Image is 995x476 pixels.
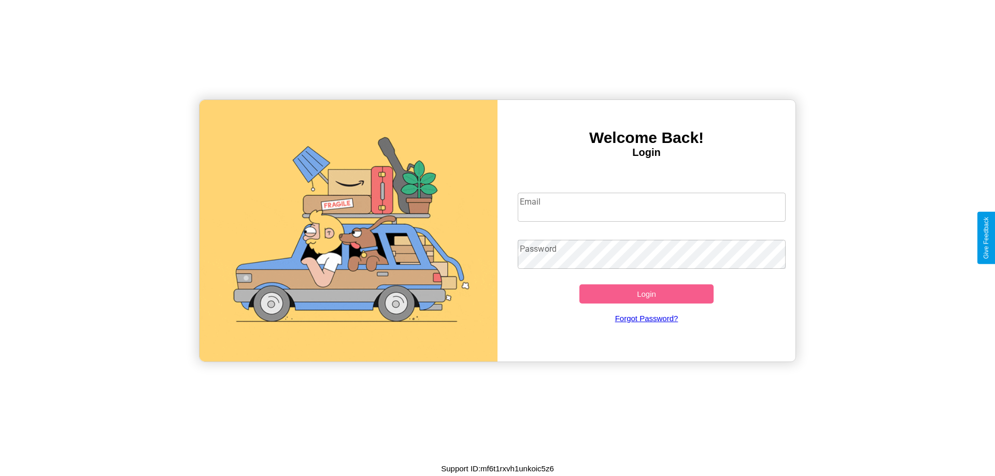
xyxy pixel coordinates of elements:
img: gif [200,100,497,362]
h4: Login [497,147,795,158]
div: Give Feedback [983,217,990,259]
a: Forgot Password? [513,304,781,333]
p: Support ID: mf6t1rxvh1unkoic5z6 [441,461,554,475]
h3: Welcome Back! [497,129,795,147]
button: Login [579,284,714,304]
